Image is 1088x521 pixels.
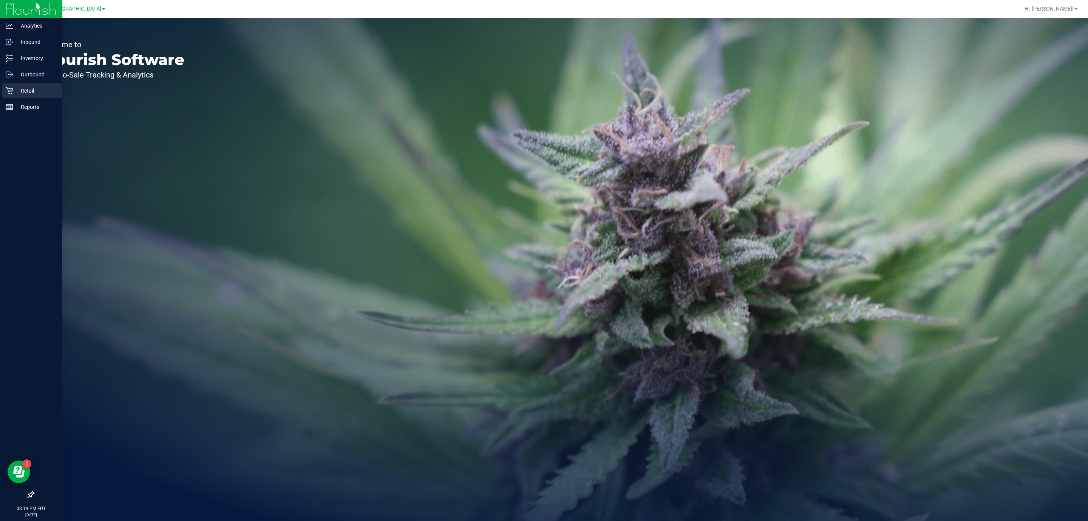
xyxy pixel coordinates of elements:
[13,54,59,63] p: Inventory
[3,512,59,518] p: [DATE]
[49,6,101,12] span: [GEOGRAPHIC_DATA]
[8,461,30,483] iframe: Resource center
[6,54,13,62] inline-svg: Inventory
[3,505,59,512] p: 08:19 PM EDT
[13,37,59,47] p: Inbound
[22,459,31,468] iframe: Resource center unread badge
[6,38,13,46] inline-svg: Inbound
[41,71,184,79] p: Seed-to-Sale Tracking & Analytics
[1025,6,1074,12] span: Hi, [PERSON_NAME]!
[41,52,184,67] p: Flourish Software
[6,22,13,29] inline-svg: Analytics
[13,86,59,95] p: Retail
[41,41,184,48] p: Welcome to
[13,21,59,30] p: Analytics
[13,70,59,79] p: Outbound
[6,87,13,95] inline-svg: Retail
[6,103,13,111] inline-svg: Reports
[13,102,59,112] p: Reports
[6,71,13,78] inline-svg: Outbound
